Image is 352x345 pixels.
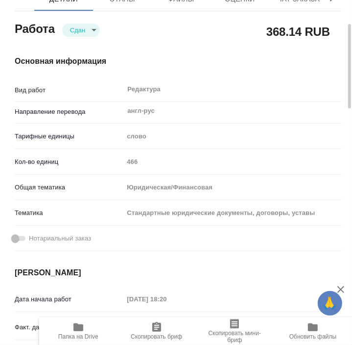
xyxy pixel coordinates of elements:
[62,24,100,37] div: Сдан
[15,208,123,218] p: Тематика
[39,318,117,345] button: Папка на Drive
[117,318,196,345] button: Скопировать бриф
[131,333,182,340] span: Скопировать бриф
[274,318,352,345] button: Обновить файлы
[123,292,209,306] input: Пустое поле
[58,333,98,340] span: Папка на Drive
[15,19,55,37] h2: Работа
[15,183,123,192] p: Общая тематика
[289,333,337,340] span: Обновить файлы
[15,157,123,167] p: Кол-во единиц
[318,291,342,316] button: 🙏
[322,293,338,314] span: 🙏
[123,155,341,169] input: Пустое поле
[15,55,341,67] h4: Основная информация
[15,107,123,117] p: Направление перевода
[15,85,123,95] p: Вид работ
[123,205,341,221] div: Стандартные юридические документы, договоры, уставы
[15,294,123,304] p: Дата начала работ
[266,23,330,40] h2: 368.14 RUB
[196,318,274,345] button: Скопировать мини-бриф
[15,132,123,141] p: Тарифные единицы
[123,179,341,196] div: Юридическая/Финансовая
[15,322,123,332] p: Факт. дата начала работ
[123,128,341,145] div: слово
[15,267,341,279] h4: [PERSON_NAME]
[202,330,268,344] span: Скопировать мини-бриф
[67,26,88,34] button: Сдан
[29,234,91,243] span: Нотариальный заказ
